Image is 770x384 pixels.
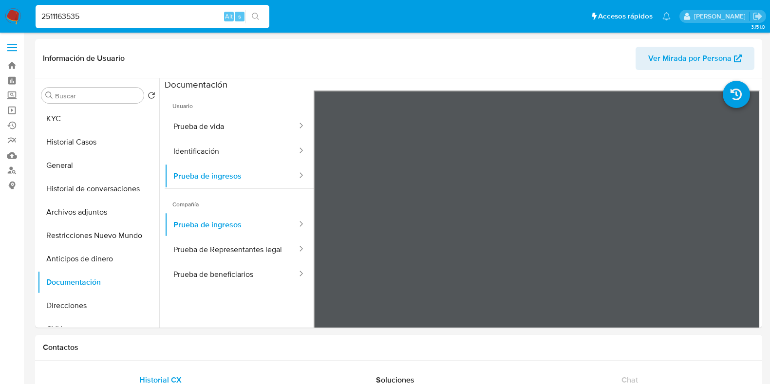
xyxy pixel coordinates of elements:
[38,224,159,247] button: Restricciones Nuevo Mundo
[245,10,265,23] button: search-icon
[43,343,754,352] h1: Contactos
[38,130,159,154] button: Historial Casos
[148,91,155,102] button: Volver al orden por defecto
[38,177,159,201] button: Historial de conversaciones
[38,154,159,177] button: General
[598,11,653,21] span: Accesos rápidos
[38,201,159,224] button: Archivos adjuntos
[752,11,763,21] a: Salir
[38,247,159,271] button: Anticipos de dinero
[38,107,159,130] button: KYC
[55,91,140,100] input: Buscar
[43,54,125,63] h1: Información de Usuario
[38,317,159,341] button: CVU
[694,12,749,21] p: florencia.lera@mercadolibre.com
[38,271,159,294] button: Documentación
[38,294,159,317] button: Direcciones
[238,12,241,21] span: s
[225,12,233,21] span: Alt
[662,12,671,20] a: Notificaciones
[45,91,53,99] button: Buscar
[36,10,269,23] input: Buscar usuario o caso...
[636,47,754,70] button: Ver Mirada por Persona
[648,47,732,70] span: Ver Mirada por Persona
